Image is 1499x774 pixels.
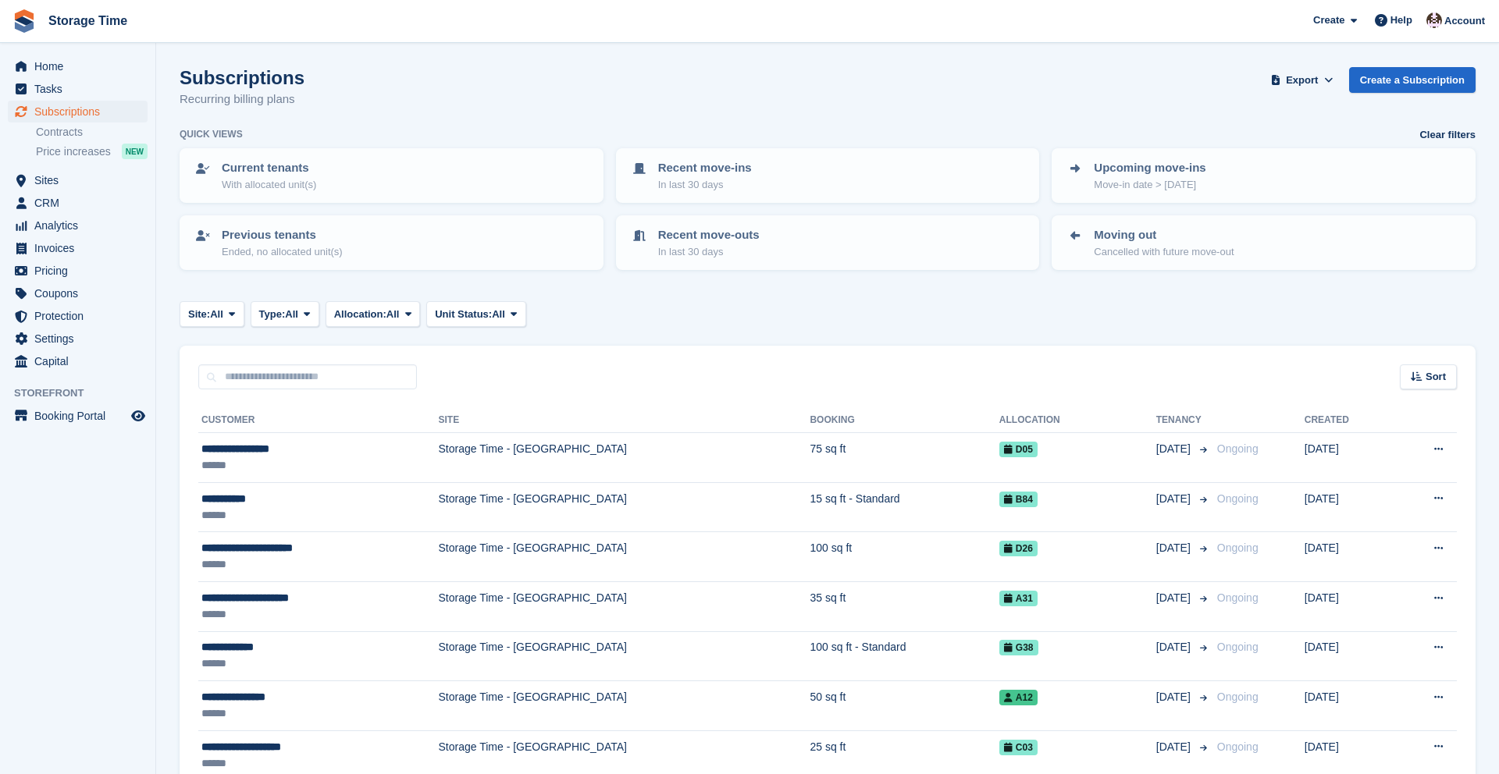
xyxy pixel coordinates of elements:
[1419,127,1476,143] a: Clear filters
[1426,369,1446,385] span: Sort
[34,192,128,214] span: CRM
[1390,12,1412,28] span: Help
[999,408,1156,433] th: Allocation
[8,78,148,100] a: menu
[1217,740,1259,753] span: Ongoing
[1156,590,1194,606] span: [DATE]
[1313,12,1344,28] span: Create
[181,150,602,201] a: Current tenants With allocated unit(s)
[8,55,148,77] a: menu
[222,244,343,260] p: Ended, no allocated unit(s)
[1217,541,1259,554] span: Ongoing
[999,591,1038,606] span: A31
[492,307,505,322] span: All
[34,237,128,259] span: Invoices
[36,144,111,159] span: Price increases
[34,215,128,236] span: Analytics
[435,307,492,322] span: Unit Status:
[34,55,128,77] span: Home
[34,101,128,122] span: Subscriptions
[810,581,999,631] td: 35 sq ft
[8,101,148,122] a: menu
[386,307,400,322] span: All
[1217,442,1259,455] span: Ongoing
[8,328,148,350] a: menu
[439,482,810,532] td: Storage Time - [GEOGRAPHIC_DATA]
[810,408,999,433] th: Booking
[658,244,760,260] p: In last 30 days
[1156,408,1211,433] th: Tenancy
[1094,226,1234,244] p: Moving out
[14,385,155,401] span: Storefront
[810,482,999,532] td: 15 sq ft - Standard
[34,282,128,304] span: Coupons
[999,740,1038,755] span: C03
[34,405,128,427] span: Booking Portal
[8,405,148,427] a: menu
[1156,441,1194,457] span: [DATE]
[1156,739,1194,755] span: [DATE]
[810,532,999,582] td: 100 sq ft
[1305,681,1393,731] td: [DATE]
[999,492,1038,507] span: B84
[1094,177,1205,193] p: Move-in date > [DATE]
[12,9,36,33] img: stora-icon-8386f47178a22dfd0bd8f6a31ec36ba5ce8667c1dd55bd0f319d3a0aa187defe.svg
[1156,639,1194,655] span: [DATE]
[1305,482,1393,532] td: [DATE]
[999,690,1038,705] span: A12
[285,307,298,322] span: All
[122,144,148,159] div: NEW
[34,260,128,282] span: Pricing
[34,350,128,372] span: Capital
[8,192,148,214] a: menu
[810,631,999,681] td: 100 sq ft - Standard
[618,217,1038,268] a: Recent move-outs In last 30 days
[1305,631,1393,681] td: [DATE]
[999,442,1038,457] span: D05
[1217,691,1259,703] span: Ongoing
[810,433,999,483] td: 75 sq ft
[1156,540,1194,556] span: [DATE]
[188,307,210,322] span: Site:
[8,169,148,191] a: menu
[1156,689,1194,705] span: [DATE]
[198,408,439,433] th: Customer
[8,305,148,327] a: menu
[1444,13,1485,29] span: Account
[1217,591,1259,604] span: Ongoing
[1305,433,1393,483] td: [DATE]
[439,433,810,483] td: Storage Time - [GEOGRAPHIC_DATA]
[8,260,148,282] a: menu
[180,127,243,141] h6: Quick views
[439,581,810,631] td: Storage Time - [GEOGRAPHIC_DATA]
[34,328,128,350] span: Settings
[1094,244,1234,260] p: Cancelled with future move-out
[259,307,286,322] span: Type:
[181,217,602,268] a: Previous tenants Ended, no allocated unit(s)
[8,215,148,236] a: menu
[210,307,223,322] span: All
[439,532,810,582] td: Storage Time - [GEOGRAPHIC_DATA]
[1156,491,1194,507] span: [DATE]
[180,301,244,327] button: Site: All
[1286,73,1318,88] span: Export
[251,301,319,327] button: Type: All
[999,640,1038,655] span: G38
[180,67,304,88] h1: Subscriptions
[180,91,304,108] p: Recurring billing plans
[326,301,421,327] button: Allocation: All
[1217,492,1259,505] span: Ongoing
[34,169,128,191] span: Sites
[36,125,148,140] a: Contracts
[658,177,752,193] p: In last 30 days
[8,237,148,259] a: menu
[34,78,128,100] span: Tasks
[129,407,148,425] a: Preview store
[1217,641,1259,653] span: Ongoing
[1349,67,1476,93] a: Create a Subscription
[439,408,810,433] th: Site
[426,301,525,327] button: Unit Status: All
[618,150,1038,201] a: Recent move-ins In last 30 days
[8,282,148,304] a: menu
[999,541,1038,556] span: D26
